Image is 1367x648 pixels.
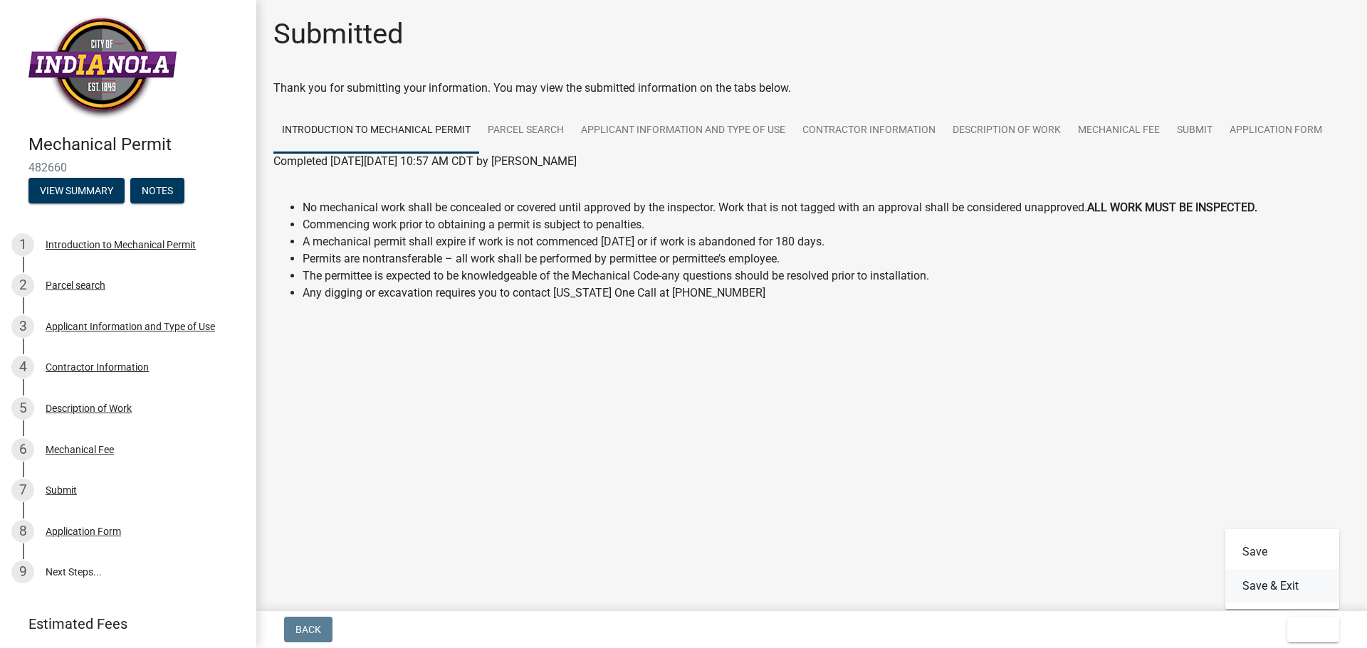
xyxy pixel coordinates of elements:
[1087,201,1257,214] strong: ALL WORK MUST BE INSPECTED.
[28,15,177,119] img: City of Indianola, Iowa
[944,108,1069,154] a: Description of Work
[572,108,794,154] a: Applicant Information and Type of Use
[28,161,228,174] span: 482660
[11,479,34,501] div: 7
[11,397,34,420] div: 5
[1225,535,1339,569] button: Save
[303,250,1257,267] li: Permits are nontransferable – all work shall be performed by permittee or permittee’s employee.
[28,186,125,197] wm-modal-confirm: Summary
[794,108,944,154] a: Contractor Information
[1069,108,1168,154] a: Mechanical Fee
[28,134,245,155] h4: Mechanical Permit
[11,315,34,338] div: 3
[46,526,121,536] div: Application Form
[303,267,1257,285] li: The permittee is expected to be knowledgeable of the Mechanical Code-any questions should be reso...
[479,108,572,154] a: Parcel search
[11,274,34,297] div: 2
[11,520,34,543] div: 8
[46,240,196,250] div: Introduction to Mechanical Permit
[11,438,34,461] div: 6
[130,178,184,203] button: Notes
[1221,108,1331,154] a: Application Form
[303,199,1257,216] li: No mechanical work shall be concealed or covered until approved by the inspector. Work that is no...
[1168,108,1221,154] a: Submit
[1225,569,1339,603] button: Save & Exit
[11,610,234,638] a: Estimated Fees
[11,561,34,583] div: 9
[46,485,77,495] div: Submit
[1225,529,1339,609] div: Exit
[46,280,105,290] div: Parcel search
[130,186,184,197] wm-modal-confirm: Notes
[46,445,114,455] div: Mechanical Fee
[295,624,321,635] span: Back
[1287,617,1339,642] button: Exit
[303,216,1257,233] li: Commencing work prior to obtaining a permit is subject to penalties.
[46,322,215,331] div: Applicant Information and Type of Use
[46,403,132,413] div: Description of Work
[46,362,149,372] div: Contractor Information
[303,233,1257,250] li: A mechanical permit shall expire if work is not commenced [DATE] or if work is abandoned for 180 ...
[11,356,34,378] div: 4
[28,178,125,203] button: View Summary
[303,285,1257,302] li: Any digging or excavation requires you to contact [US_STATE] One Call at [PHONE_NUMBER]
[284,617,332,642] button: Back
[11,233,34,256] div: 1
[1299,624,1319,635] span: Exit
[273,80,1350,97] div: Thank you for submitting your information. You may view the submitted information on the tabs below.
[273,108,479,154] a: Introduction to Mechanical Permit
[273,17,404,51] h1: Submitted
[273,154,577,168] span: Completed [DATE][DATE] 10:57 AM CDT by [PERSON_NAME]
